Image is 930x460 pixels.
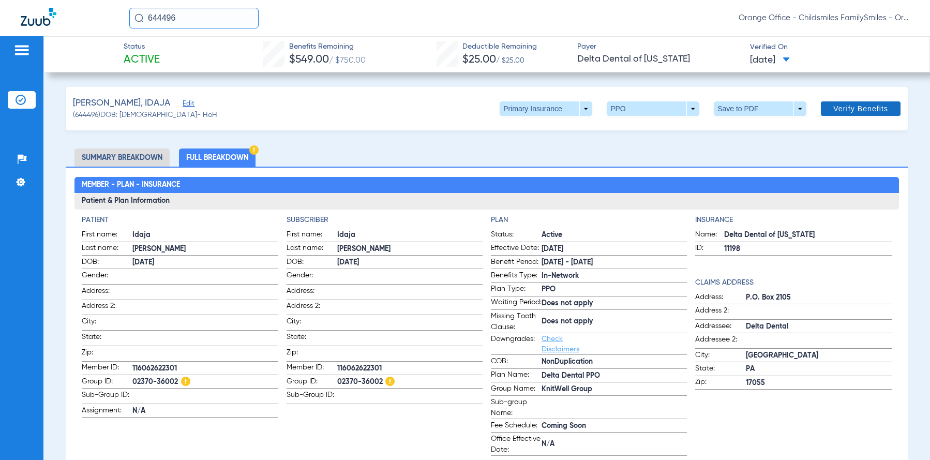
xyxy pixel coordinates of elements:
button: Primary Insurance [500,101,592,116]
h4: Subscriber [287,215,483,226]
span: PA [746,364,891,375]
span: First name: [287,229,337,242]
h2: Member - Plan - Insurance [74,177,898,194]
span: Plan Name: [491,369,542,382]
span: Idaja [337,230,483,241]
span: N/A [542,439,687,450]
iframe: Chat Widget [878,410,930,460]
span: Address: [82,286,132,300]
app-breakdown-title: Patient [82,215,278,226]
span: P.O. Box 2105 [746,292,891,303]
span: Address 2: [695,305,746,319]
a: Check Disclaimers [542,335,579,353]
span: (644496) DOB: [DEMOGRAPHIC_DATA] - HoH [73,110,217,121]
span: $25.00 [462,54,496,65]
img: Search Icon [134,13,144,23]
span: Effective Date: [491,243,542,255]
span: Member ID: [82,362,132,375]
span: Last name: [287,243,337,255]
img: hamburger-icon [13,44,30,56]
span: Group Name: [491,383,542,396]
span: 17055 [746,378,891,389]
span: Address: [695,292,746,304]
span: Address 2: [82,301,132,315]
h4: Claims Address [695,277,891,288]
span: NonDuplication [542,357,687,367]
img: Zuub Logo [21,8,56,26]
span: Assignment: [82,405,132,418]
img: Hazard [385,377,395,386]
span: PPO [542,284,687,295]
button: PPO [607,101,699,116]
span: 116062622301 [132,363,278,374]
h4: Insurance [695,215,891,226]
span: Idaja [132,230,278,241]
span: Delta Dental of [US_STATE] [724,230,891,241]
span: [PERSON_NAME], IDAJA [73,97,170,110]
span: Plan Type: [491,284,542,296]
span: State: [287,332,337,346]
button: Save to PDF [714,101,806,116]
span: Gender: [82,270,132,284]
span: DOB: [82,257,132,269]
li: Full Breakdown [179,149,256,167]
span: Verified On [750,42,913,53]
span: Verify Benefits [833,105,888,113]
span: State: [695,363,746,376]
span: Deductible Remaining [462,41,537,52]
span: Does not apply [542,316,687,327]
span: Edit [183,100,192,110]
span: Zip: [287,347,337,361]
span: City: [82,316,132,330]
span: Sub-Group ID: [82,390,132,404]
span: City: [695,350,746,362]
span: Group ID: [287,376,337,389]
h4: Plan [491,215,687,226]
span: [PERSON_NAME] [337,244,483,255]
span: Waiting Period: [491,297,542,309]
button: Verify Benefits [821,101,901,116]
span: DOB: [287,257,337,269]
span: Downgrades: [491,334,542,354]
span: ID: [695,243,724,255]
span: Member ID: [287,362,337,375]
span: Payer [577,41,741,52]
span: Fee Schedule: [491,420,542,433]
span: Benefits Remaining [289,41,366,52]
span: Status: [491,229,542,242]
span: [DATE] [542,244,687,255]
span: Sub-group Name: [491,397,542,419]
span: Group ID: [82,376,132,389]
span: State: [82,332,132,346]
span: Does not apply [542,298,687,309]
span: [DATE] [750,54,790,67]
span: City: [287,316,337,330]
span: Sub-Group ID: [287,390,337,404]
span: Coming Soon [542,421,687,432]
span: $549.00 [289,54,329,65]
img: Hazard [249,145,259,155]
span: 11198 [724,244,891,255]
span: Address 2: [287,301,337,315]
span: Zip: [695,377,746,389]
span: / $750.00 [329,56,366,65]
span: COB: [491,356,542,368]
span: N/A [132,406,278,417]
span: Delta Dental PPO [542,370,687,381]
span: KnitWell Group [542,384,687,395]
span: Gender: [287,270,337,284]
span: [PERSON_NAME] [132,244,278,255]
span: / $25.00 [496,57,524,64]
span: [DATE] [337,257,483,268]
h3: Patient & Plan Information [74,193,898,210]
span: Delta Dental of [US_STATE] [577,53,741,66]
img: Hazard [181,377,190,386]
span: 02370-36002 [337,377,483,388]
span: Benefit Period: [491,257,542,269]
span: [GEOGRAPHIC_DATA] [746,350,891,361]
